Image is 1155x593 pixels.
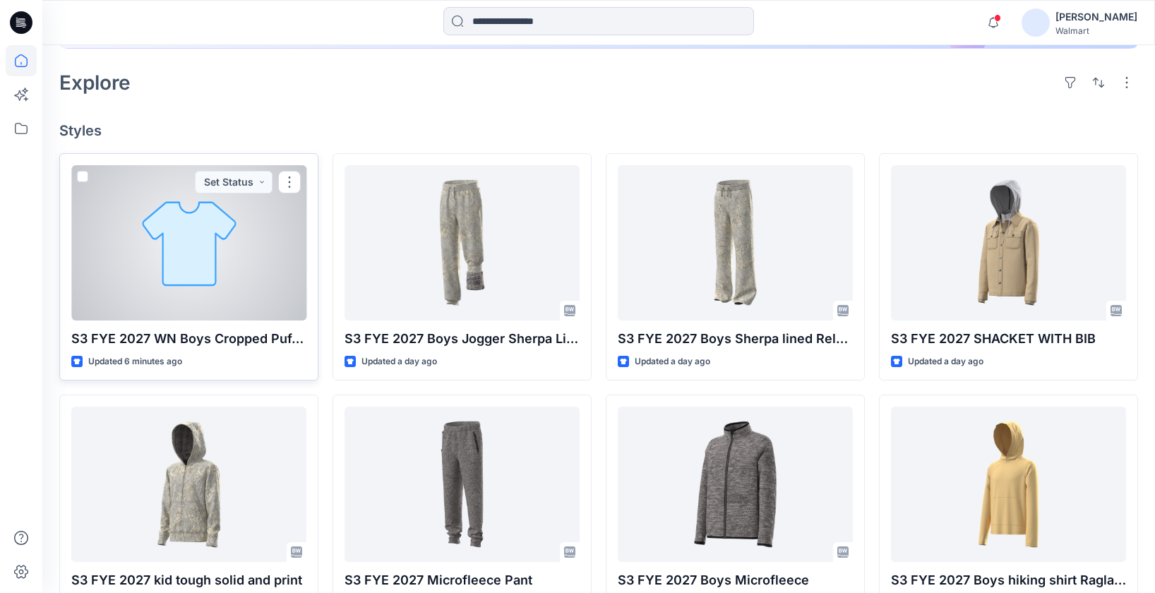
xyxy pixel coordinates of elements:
p: S3 FYE 2027 Boys Sherpa lined Relax Fit [618,329,853,349]
a: S3 FYE 2027 Microfleece Pant [345,407,580,562]
div: [PERSON_NAME] [1055,8,1137,25]
a: S3 FYE 2027 Boys Microfleece [618,407,853,562]
p: Updated a day ago [908,354,983,369]
h4: Styles [59,122,1138,139]
a: S3 FYE 2027 WN Boys Cropped Puffer [71,165,306,321]
p: S3 FYE 2027 WN Boys Cropped Puffer [71,329,306,349]
a: S3 FYE 2027 Boys hiking shirt Raglan Slv [891,407,1126,562]
img: avatar [1022,8,1050,37]
p: S3 FYE 2027 Boys Jogger Sherpa Lined [345,329,580,349]
p: Updated 6 minutes ago [88,354,182,369]
p: Updated a day ago [635,354,710,369]
p: Updated a day ago [361,354,437,369]
p: S3 FYE 2027 Boys Microfleece [618,570,853,590]
h2: Explore [59,71,131,94]
a: S3 FYE 2027 kid tough solid and print [71,407,306,562]
a: S3 FYE 2027 Boys Sherpa lined Relax Fit [618,165,853,321]
div: Walmart [1055,25,1137,36]
p: S3 FYE 2027 Boys hiking shirt Raglan Slv [891,570,1126,590]
p: S3 FYE 2027 SHACKET WITH BIB [891,329,1126,349]
p: S3 FYE 2027 kid tough solid and print [71,570,306,590]
a: S3 FYE 2027 Boys Jogger Sherpa Lined [345,165,580,321]
a: S3 FYE 2027 SHACKET WITH BIB [891,165,1126,321]
p: S3 FYE 2027 Microfleece Pant [345,570,580,590]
